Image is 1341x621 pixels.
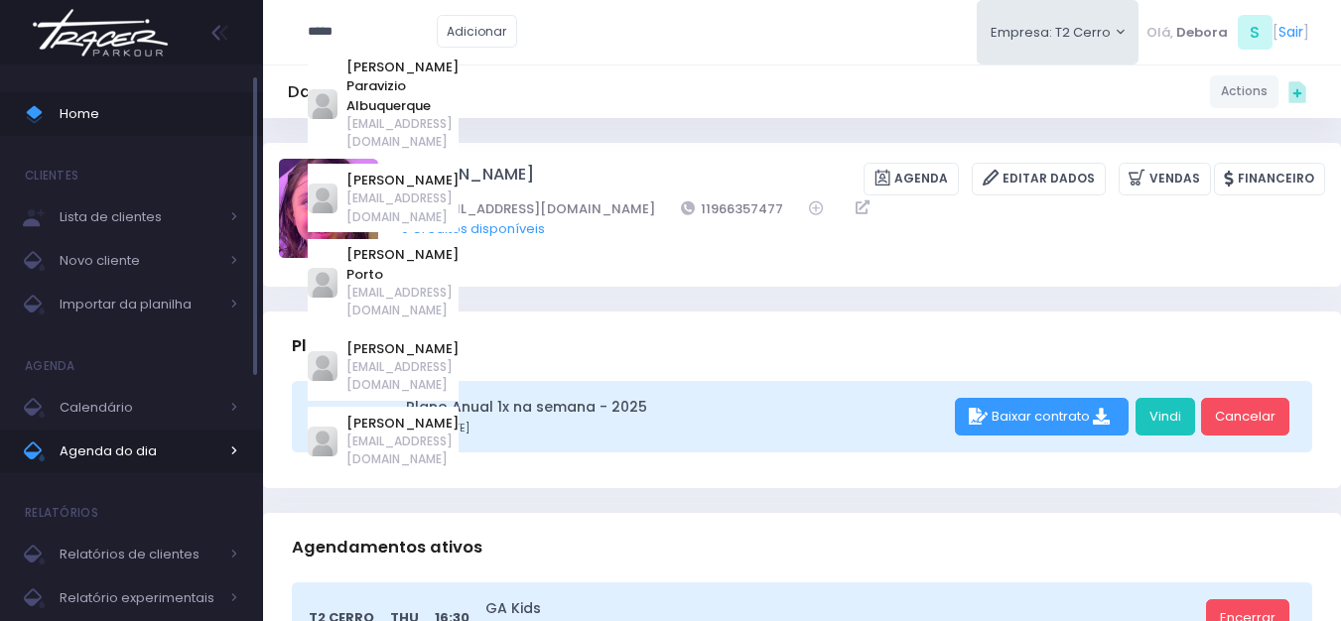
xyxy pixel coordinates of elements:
a: Vendas [1119,163,1211,195]
a: 11966357477 [681,198,784,219]
a: Plano Anual 1x na semana - 2025 [406,397,948,418]
small: Início [DATE] [406,421,948,436]
span: [EMAIL_ADDRESS][DOMAIN_NAME] [346,433,459,468]
span: Importar da planilha [60,292,218,317]
h4: Clientes [25,156,78,195]
div: Baixar contrato [955,398,1129,435]
a: Actions [1210,75,1278,108]
span: Relatório experimentais [60,585,218,611]
span: Debora [1176,23,1228,43]
a: [PERSON_NAME] Paravizio Albuquerque [346,58,459,116]
span: Home [60,101,238,127]
span: Olá, [1146,23,1173,43]
a: Sair [1278,22,1303,43]
a: Vindi [1136,398,1195,435]
a: GA Kids [485,598,1199,619]
span: Agenda do dia [60,438,218,464]
span: Relatórios de clientes [60,542,218,567]
h4: Agenda [25,346,75,386]
a: Adicionar [437,15,518,48]
a: Financeiro [1214,163,1325,195]
a: 0 Créditos disponíveis [401,219,545,238]
a: Editar Dados [972,163,1106,195]
span: S [1238,15,1273,50]
a: [PERSON_NAME] Porto [346,245,459,284]
span: [EMAIL_ADDRESS][DOMAIN_NAME] [346,358,459,394]
span: Novo cliente [60,248,218,274]
h3: Agendamentos ativos [292,519,482,575]
span: [EMAIL_ADDRESS][DOMAIN_NAME] [346,115,459,151]
img: Felipa Campos Estevam [279,159,378,258]
a: Cancelar [1201,398,1289,435]
h4: Relatórios [25,493,98,533]
a: [PERSON_NAME] [346,171,459,190]
span: [EMAIL_ADDRESS][DOMAIN_NAME] [346,189,459,225]
div: [ ] [1139,10,1316,55]
h3: Planos Ativos [292,317,406,374]
a: [EMAIL_ADDRESS][DOMAIN_NAME] [401,198,655,219]
span: [EMAIL_ADDRESS][DOMAIN_NAME] [346,284,459,319]
a: [PERSON_NAME] [346,414,459,434]
a: Agenda [864,163,959,195]
a: [PERSON_NAME] [346,339,459,359]
a: [PERSON_NAME] [401,163,534,195]
span: Calendário [60,395,218,421]
h5: Dashboard [288,82,379,102]
span: Lista de clientes [60,204,218,230]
